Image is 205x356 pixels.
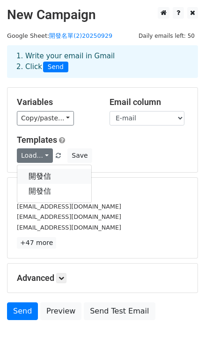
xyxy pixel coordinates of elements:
a: Send Test Email [84,302,155,320]
a: Daily emails left: 50 [135,32,198,39]
button: Save [67,148,92,163]
div: 1. Write your email in Gmail 2. Click [9,51,196,72]
h2: New Campaign [7,7,198,23]
h5: Variables [17,97,95,107]
a: 開發信 [17,184,91,199]
h5: 50 Recipients [17,187,188,197]
a: Templates [17,135,57,145]
small: [EMAIL_ADDRESS][DOMAIN_NAME] [17,224,121,231]
iframe: Chat Widget [158,311,205,356]
span: Daily emails left: 50 [135,31,198,41]
small: Google Sheet: [7,32,112,39]
a: Load... [17,148,53,163]
h5: Advanced [17,273,188,283]
a: Preview [40,302,81,320]
span: Send [43,62,68,73]
a: 開發名單(2)20250929 [49,32,112,39]
small: [EMAIL_ADDRESS][DOMAIN_NAME] [17,213,121,220]
a: Copy/paste... [17,111,74,126]
a: +47 more [17,237,56,249]
small: [EMAIL_ADDRESS][DOMAIN_NAME] [17,203,121,210]
a: Send [7,302,38,320]
a: 開發信 [17,169,91,184]
h5: Email column [110,97,188,107]
div: 聊天小工具 [158,311,205,356]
